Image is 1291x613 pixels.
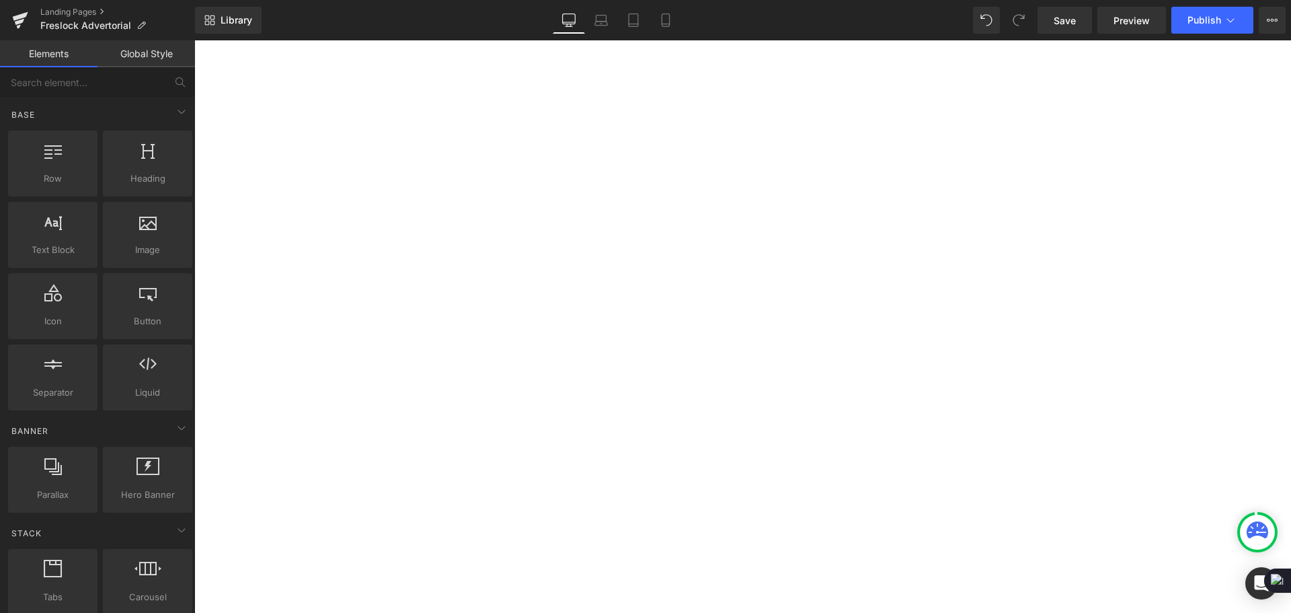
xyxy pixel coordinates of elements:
button: Publish [1171,7,1253,34]
button: Redo [1005,7,1032,34]
div: Open Intercom Messenger [1245,567,1278,600]
span: Hero Banner [107,488,188,502]
a: Mobile [650,7,682,34]
a: Laptop [585,7,617,34]
span: Icon [12,314,93,328]
button: Undo [973,7,1000,34]
span: Banner [10,425,50,437]
span: Row [12,172,93,186]
span: Text Block [12,243,93,257]
span: Carousel [107,590,188,604]
a: Preview [1097,7,1166,34]
span: Library [221,14,252,26]
span: Heading [107,172,188,186]
span: Preview [1113,13,1150,28]
span: Stack [10,527,43,540]
span: Publish [1187,15,1221,26]
a: Tablet [617,7,650,34]
span: Image [107,243,188,257]
span: Tabs [12,590,93,604]
iframe: To enrich screen reader interactions, please activate Accessibility in Grammarly extension settings [194,40,1291,613]
span: Freslock Advertorial [40,20,131,31]
button: More [1259,7,1286,34]
span: Parallax [12,488,93,502]
a: New Library [195,7,262,34]
span: Separator [12,386,93,400]
a: Global Style [97,40,195,67]
a: Desktop [553,7,585,34]
span: Save [1054,13,1076,28]
span: Liquid [107,386,188,400]
a: Landing Pages [40,7,195,17]
span: Base [10,108,36,121]
span: Button [107,314,188,328]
